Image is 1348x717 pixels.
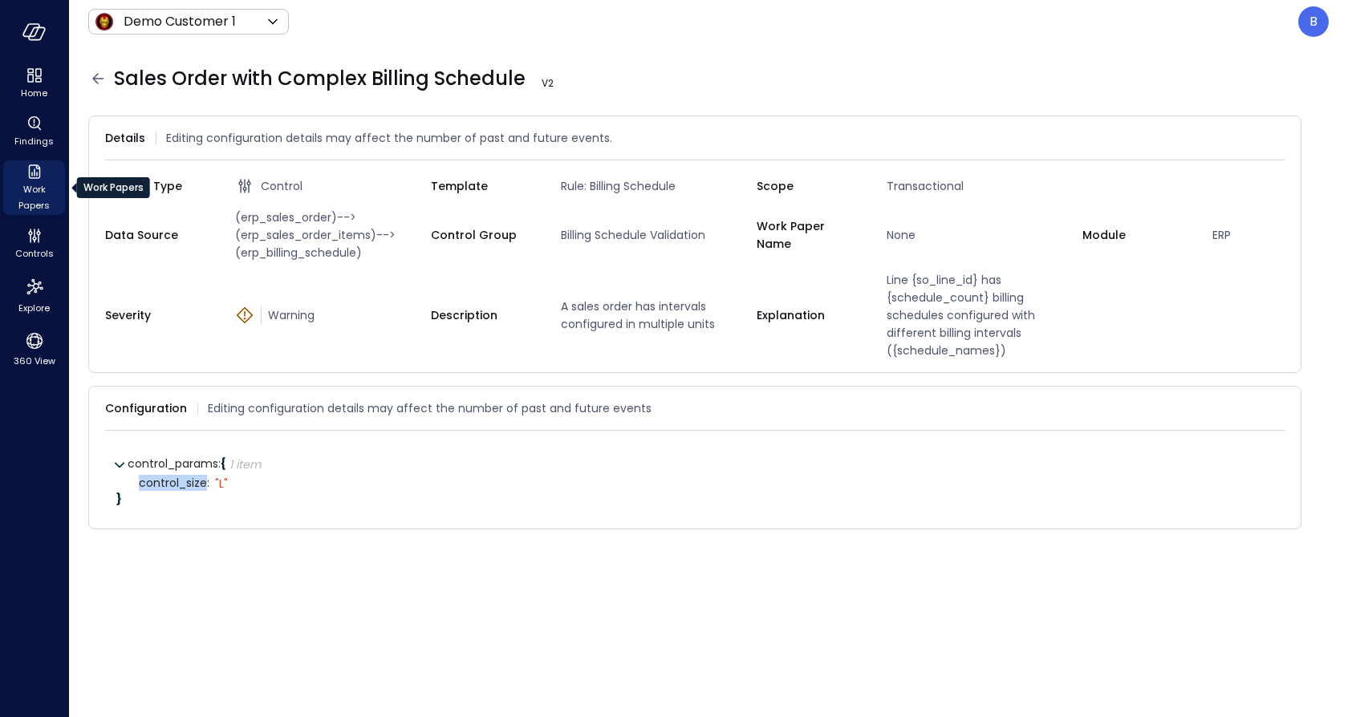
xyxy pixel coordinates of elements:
[10,181,59,213] span: Work Papers
[554,177,757,195] span: Rule: Billing Schedule
[880,226,1082,244] span: None
[221,456,226,472] span: {
[105,399,187,417] span: Configuration
[95,12,114,31] img: Icon
[757,177,861,195] span: Scope
[3,64,65,103] div: Home
[431,177,535,195] span: Template
[128,456,221,472] span: control_params
[218,456,221,472] span: :
[235,176,431,196] div: Control
[105,306,209,324] span: Severity
[15,245,54,261] span: Controls
[124,12,236,31] p: Demo Customer 1
[1298,6,1329,37] div: Boaz
[1082,226,1187,244] span: Module
[208,399,652,417] span: Editing configuration details may affect the number of past and future events
[3,225,65,263] div: Controls
[207,475,209,491] span: :
[14,353,55,369] span: 360 View
[757,306,861,324] span: Explanation
[166,129,612,147] span: Editing configuration details may affect the number of past and future events.
[535,75,560,91] span: V 2
[229,209,431,261] span: (erp_sales_order)-->(erp_sales_order_items)-->(erp_billing_schedule)
[554,226,757,244] span: Billing Schedule Validation
[880,271,1082,359] span: Line {so_line_id} has {schedule_count} billing schedules configured with different billing interv...
[116,493,1273,504] div: }
[554,298,757,333] span: A sales order has intervals configured in multiple units
[431,306,535,324] span: Description
[215,476,228,491] div: " L"
[3,160,65,215] div: Work Papers
[105,177,209,195] span: Control Type
[235,306,431,324] div: Warning
[105,129,145,147] span: Details
[431,226,535,244] span: Control Group
[757,217,861,253] span: Work Paper Name
[114,66,560,91] span: Sales Order with Complex Billing Schedule
[139,477,209,489] span: control_size
[1309,12,1318,31] p: B
[3,112,65,151] div: Findings
[880,177,1082,195] span: Transactional
[18,300,50,316] span: Explore
[105,226,209,244] span: Data Source
[21,85,47,101] span: Home
[3,327,65,371] div: 360 View
[77,177,150,198] div: Work Papers
[229,459,261,470] div: 1 item
[3,273,65,318] div: Explore
[14,133,54,149] span: Findings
